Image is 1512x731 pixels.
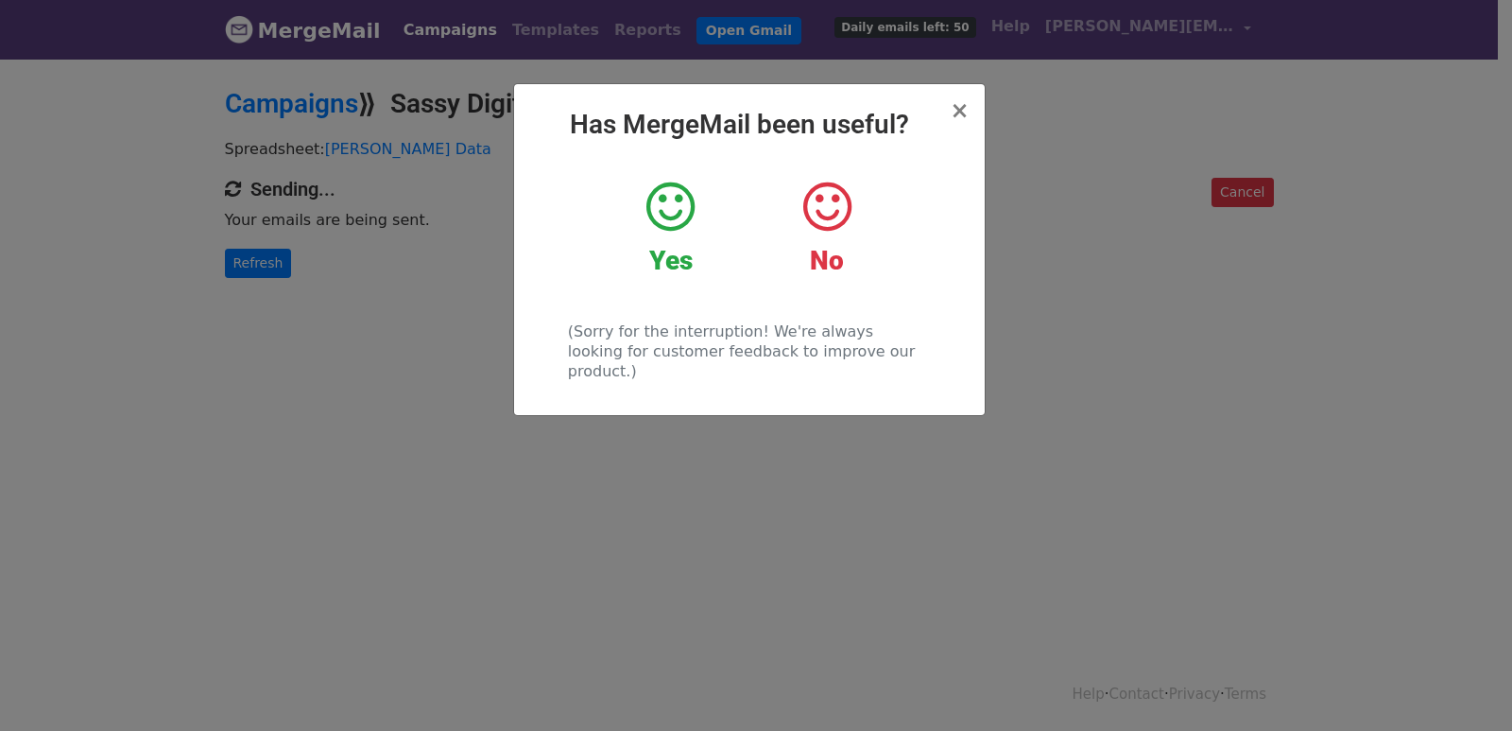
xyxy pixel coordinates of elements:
[763,179,890,277] a: No
[568,322,930,381] p: (Sorry for the interruption! We're always looking for customer feedback to improve our product.)
[950,97,969,124] span: ×
[649,245,693,276] strong: Yes
[607,179,734,277] a: Yes
[950,99,969,122] button: Close
[810,245,844,276] strong: No
[529,109,970,141] h2: Has MergeMail been useful?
